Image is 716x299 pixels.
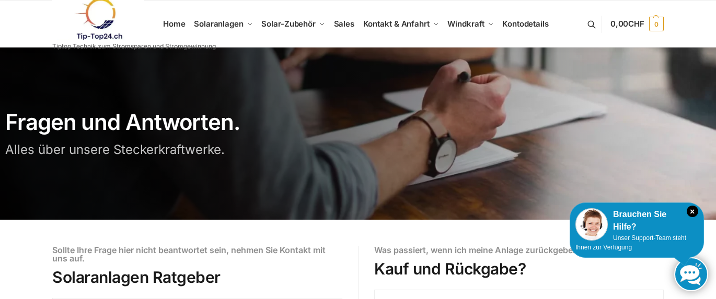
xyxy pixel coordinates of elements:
[649,17,664,31] span: 0
[502,19,549,29] span: Kontodetails
[628,19,644,29] span: CHF
[52,268,342,286] h2: Solaranlagen Ratgeber
[5,143,353,156] h3: Alles über unsere Steckerkraftwerke.
[575,208,608,241] img: Customer service
[334,19,355,29] span: Sales
[363,19,430,29] span: Kontakt & Anfahrt
[52,43,216,50] p: Tiptop Technik zum Stromsparen und Stromgewinnung
[329,1,359,47] a: Sales
[374,246,664,254] h6: Was passiert, wenn ich meine Anlage zurückgeben möchte?
[374,259,664,278] h2: Kauf und Rückgabe?
[359,1,443,47] a: Kontakt & Anfahrt
[261,19,316,29] span: Solar-Zubehör
[52,246,342,262] h6: Sollte Ihre Frage hier nicht beantwortet sein, nehmen Sie Kontakt mit uns auf.
[194,19,244,29] span: Solaranlagen
[447,19,484,29] span: Windkraft
[5,111,353,133] h1: Fragen und Antworten.
[610,19,644,29] span: 0,00
[610,8,664,40] a: 0,00CHF 0
[443,1,498,47] a: Windkraft
[575,208,698,233] div: Brauchen Sie Hilfe?
[257,1,329,47] a: Solar-Zubehör
[575,234,686,251] span: Unser Support-Team steht Ihnen zur Verfügung
[498,1,553,47] a: Kontodetails
[190,1,257,47] a: Solaranlagen
[687,206,698,217] i: Schließen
